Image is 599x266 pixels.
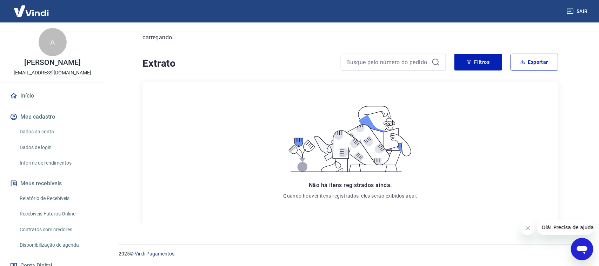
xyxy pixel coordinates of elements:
[347,57,429,67] input: Busque pelo número do pedido
[8,109,96,125] button: Meu cadastro
[143,33,558,42] p: carregando...
[17,125,96,139] a: Dados da conta
[24,59,80,66] p: [PERSON_NAME]
[309,182,392,188] span: Não há itens registrados ainda.
[454,54,502,71] button: Filtros
[8,176,96,191] button: Meus recebíveis
[17,140,96,155] a: Dados de login
[538,220,593,235] iframe: Mensagem da empresa
[4,5,59,11] span: Olá! Precisa de ajuda?
[17,191,96,206] a: Relatório de Recebíveis
[143,56,332,71] h4: Extrato
[17,156,96,170] a: Informe de rendimentos
[119,250,582,258] p: 2025 ©
[511,54,558,71] button: Exportar
[8,0,54,22] img: Vindi
[14,69,91,77] p: [EMAIL_ADDRESS][DOMAIN_NAME]
[135,251,174,257] a: Vindi Pagamentos
[571,238,593,260] iframe: Botão para abrir a janela de mensagens
[17,222,96,237] a: Contratos com credores
[565,5,591,18] button: Sair
[39,28,67,56] div: A
[521,221,535,235] iframe: Fechar mensagem
[17,238,96,252] a: Disponibilização de agenda
[17,207,96,221] a: Recebíveis Futuros Online
[283,192,417,199] p: Quando houver itens registrados, eles serão exibidos aqui.
[8,88,96,104] a: Início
